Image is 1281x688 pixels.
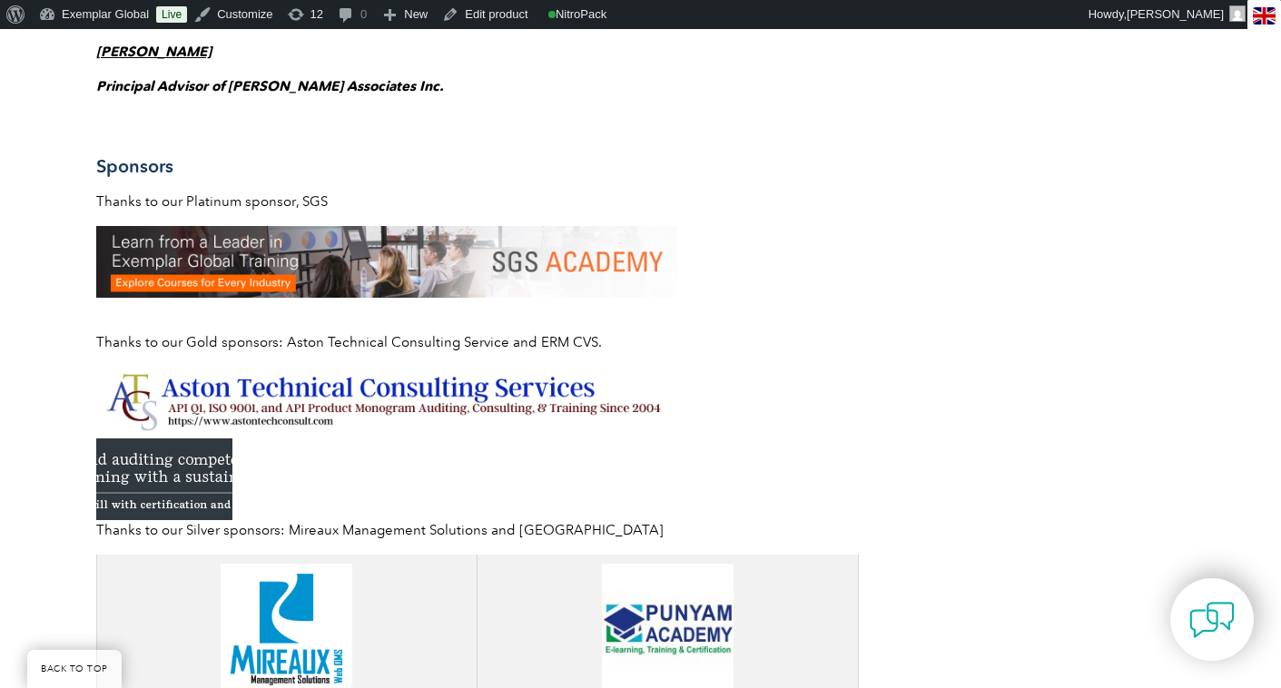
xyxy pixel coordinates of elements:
[96,226,677,298] img: SGS
[96,332,859,352] p: Thanks to our Gold sponsors: Aston Technical Consulting Service and ERM CVS.
[1253,7,1276,25] img: en
[96,192,859,211] p: Thanks to our Platinum sponsor, SGS
[1189,597,1235,643] img: contact-chat.png
[1127,7,1224,21] span: [PERSON_NAME]
[96,44,212,60] a: [PERSON_NAME]
[156,6,187,23] a: Live
[96,520,859,540] p: Thanks to our Silver sponsors: Mireaux Management Solutions and [GEOGRAPHIC_DATA]
[96,155,859,178] h3: Sponsors
[96,78,444,94] strong: Principal Advisor of [PERSON_NAME] Associates Inc.
[27,650,122,688] a: BACK TO TOP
